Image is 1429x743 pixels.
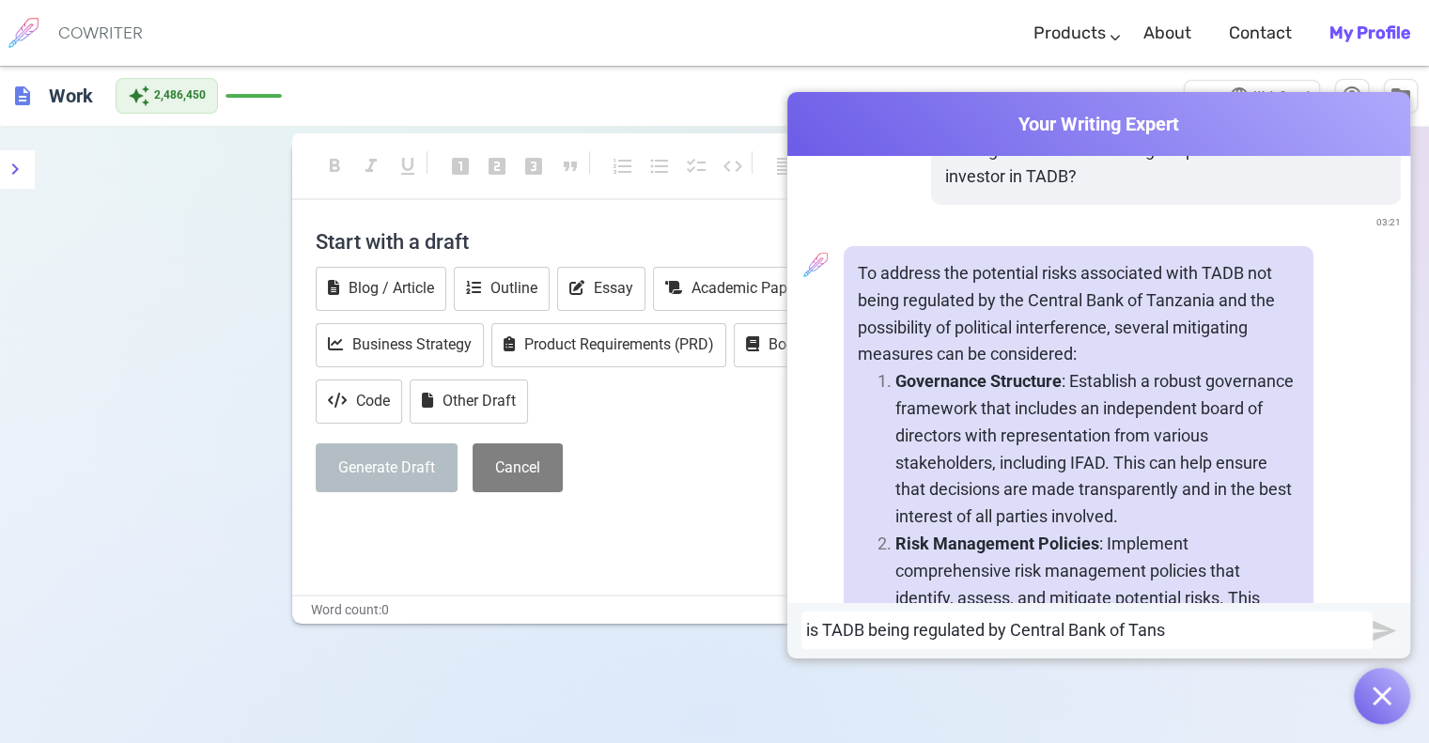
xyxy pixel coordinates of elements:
button: Help & Shortcuts [1335,79,1369,113]
strong: Risk Management Policies [895,534,1099,553]
a: Contact [1229,6,1292,61]
button: Generate Draft [316,443,458,493]
img: profile [797,246,834,284]
a: My Profile [1329,6,1410,61]
h4: Start with a draft [316,219,1114,264]
button: Manage Documents [1384,79,1418,113]
img: Send [1373,619,1396,642]
span: format_align_left [774,155,797,178]
span: language [1228,85,1250,108]
span: description [11,85,34,107]
a: About [1143,6,1191,61]
a: Products [1033,6,1106,61]
button: Essay [557,267,645,311]
button: Book Report [734,323,862,367]
img: Open chat [1373,687,1391,705]
span: looks_one [449,155,472,178]
b: My Profile [1329,23,1410,43]
span: format_list_numbered [612,155,634,178]
span: format_quote [559,155,582,178]
button: Code [316,379,402,424]
button: Business Strategy [316,323,484,367]
p: : Implement comprehensive risk management policies that identify, assess, and mitigate potential ... [895,531,1299,666]
span: help_outline [1341,85,1363,107]
p: : Establish a robust governance framework that includes an independent board of directors with re... [895,368,1299,531]
button: Other Draft [410,379,528,424]
span: auto_awesome [128,85,150,107]
span: format_italic [360,155,382,178]
span: 2,486,450 [154,86,206,105]
span: format_list_bulleted [648,155,671,178]
h6: Click to edit title [41,77,101,115]
span: format_underlined [396,155,419,178]
span: folder [1390,85,1412,107]
div: Word count: 0 [292,596,1138,624]
button: Product Requirements (PRD) [491,323,726,367]
span: 03:21 [1376,209,1401,237]
button: Academic Paper [653,267,812,311]
button: Outline [454,267,550,311]
span: checklist [685,155,707,178]
button: Cancel [473,443,563,493]
span: Your Writing Expert [787,111,1410,138]
button: Blog / Article [316,267,446,311]
div: is TADB being regulated by Central Bank of Tans [806,621,1368,640]
span: Web Search [1254,87,1313,106]
span: code [722,155,744,178]
p: To address the potential risks associated with TADB not being regulated by the Central Bank of Ta... [858,260,1299,368]
span: format_bold [323,155,346,178]
span: looks_3 [522,155,545,178]
span: looks_two [486,155,508,178]
strong: Governance Structure [895,371,1062,391]
h6: COWRITER [58,24,143,41]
